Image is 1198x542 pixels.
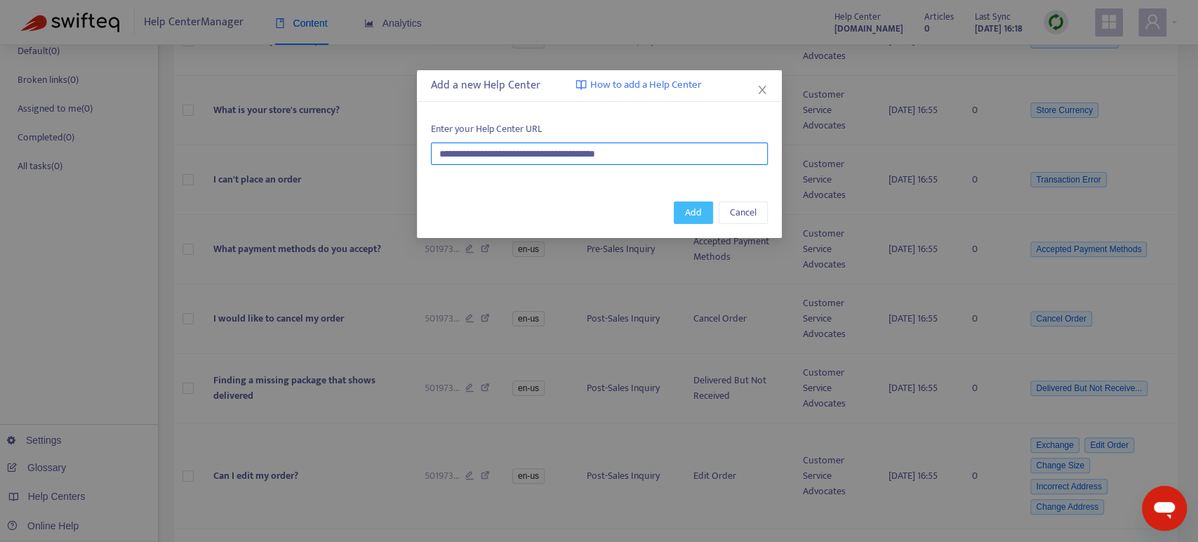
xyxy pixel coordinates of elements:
[590,77,702,93] span: How to add a Help Center
[719,201,768,224] button: Cancel
[431,77,768,94] div: Add a new Help Center
[674,201,713,224] button: Add
[575,79,587,91] img: image-link
[1142,486,1187,531] iframe: Button to launch messaging window
[575,77,702,93] a: How to add a Help Center
[730,205,757,220] span: Cancel
[754,82,770,98] button: Close
[431,121,768,137] span: Enter your Help Center URL
[685,205,702,220] span: Add
[757,84,768,95] span: close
